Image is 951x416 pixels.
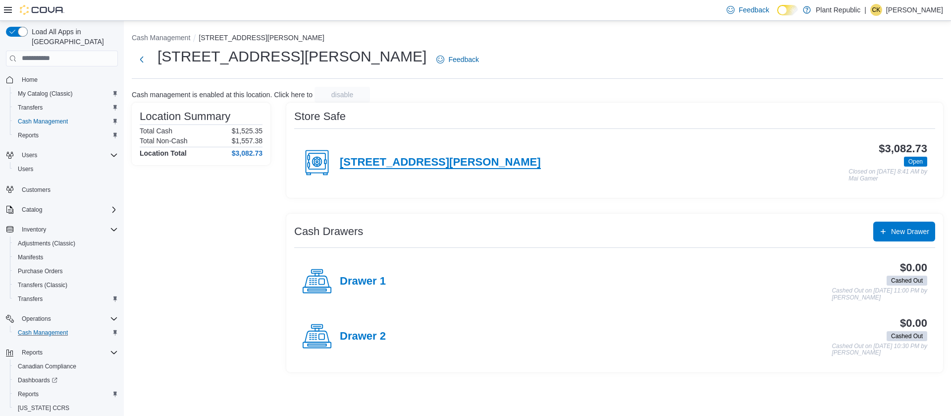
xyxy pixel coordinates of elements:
[832,343,927,357] p: Cashed Out on [DATE] 10:30 PM by [PERSON_NAME]
[10,101,122,115] button: Transfers
[14,163,37,175] a: Users
[900,317,927,329] h3: $0.00
[315,87,370,103] button: disable
[14,129,43,141] a: Reports
[886,4,943,16] p: [PERSON_NAME]
[10,359,122,373] button: Canadian Compliance
[10,250,122,264] button: Manifests
[22,76,38,84] span: Home
[18,149,118,161] span: Users
[10,326,122,340] button: Cash Management
[199,34,324,42] button: [STREET_ADDRESS][PERSON_NAME]
[20,5,64,15] img: Cova
[18,253,43,261] span: Manifests
[140,137,188,145] h6: Total Non-Cash
[848,169,927,182] p: Closed on [DATE] 8:41 AM by Mai Gamer
[777,5,798,15] input: Dark Mode
[14,251,47,263] a: Manifests
[232,127,263,135] p: $1,525.35
[18,73,118,86] span: Home
[908,157,923,166] span: Open
[2,72,122,87] button: Home
[14,374,118,386] span: Dashboards
[864,4,866,16] p: |
[132,50,152,69] button: Next
[18,281,67,289] span: Transfers (Classic)
[18,376,57,384] span: Dashboards
[14,293,118,305] span: Transfers
[14,238,79,249] a: Adjustments (Classic)
[832,288,927,301] p: Cashed Out on [DATE] 11:00 PM by [PERSON_NAME]
[14,360,118,372] span: Canadian Compliance
[232,149,263,157] h4: $3,082.73
[14,116,72,127] a: Cash Management
[18,239,75,247] span: Adjustments (Classic)
[891,332,923,341] span: Cashed Out
[132,34,190,42] button: Cash Management
[10,264,122,278] button: Purchase Orders
[340,330,386,343] h4: Drawer 2
[10,162,122,176] button: Users
[10,128,122,142] button: Reports
[14,102,118,114] span: Transfers
[10,278,122,292] button: Transfers (Classic)
[18,390,39,398] span: Reports
[14,163,118,175] span: Users
[132,91,313,99] p: Cash management is enabled at this location. Click here to
[2,223,122,237] button: Inventory
[872,4,881,16] span: CK
[14,327,118,339] span: Cash Management
[14,129,118,141] span: Reports
[14,374,61,386] a: Dashboards
[18,313,118,325] span: Operations
[14,102,47,114] a: Transfers
[14,88,77,100] a: My Catalog (Classic)
[18,104,43,112] span: Transfers
[14,265,118,277] span: Purchase Orders
[10,387,122,401] button: Reports
[18,224,118,236] span: Inventory
[14,279,71,291] a: Transfers (Classic)
[2,346,122,359] button: Reports
[2,203,122,217] button: Catalog
[887,276,927,286] span: Cashed Out
[140,149,187,157] h4: Location Total
[14,402,73,414] a: [US_STATE] CCRS
[900,262,927,274] h3: $0.00
[22,349,43,357] span: Reports
[10,373,122,387] a: Dashboards
[18,267,63,275] span: Purchase Orders
[891,227,929,237] span: New Drawer
[18,74,42,86] a: Home
[22,186,51,194] span: Customers
[22,315,51,323] span: Operations
[887,331,927,341] span: Cashed Out
[739,5,769,15] span: Feedback
[232,137,263,145] p: $1,557.38
[18,329,68,337] span: Cash Management
[816,4,860,16] p: Plant Republic
[18,347,118,358] span: Reports
[18,131,39,139] span: Reports
[777,15,778,16] span: Dark Mode
[22,226,46,234] span: Inventory
[294,226,363,238] h3: Cash Drawers
[18,184,54,196] a: Customers
[18,404,69,412] span: [US_STATE] CCRS
[18,204,46,216] button: Catalog
[10,115,122,128] button: Cash Management
[18,165,33,173] span: Users
[18,295,43,303] span: Transfers
[22,151,37,159] span: Users
[140,111,230,122] h3: Location Summary
[28,27,118,47] span: Load All Apps in [GEOGRAPHIC_DATA]
[432,50,482,69] a: Feedback
[10,292,122,306] button: Transfers
[18,183,118,195] span: Customers
[14,88,118,100] span: My Catalog (Classic)
[14,402,118,414] span: Washington CCRS
[331,90,353,100] span: disable
[14,293,47,305] a: Transfers
[891,276,923,285] span: Cashed Out
[870,4,882,16] div: Chilufya Kangwa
